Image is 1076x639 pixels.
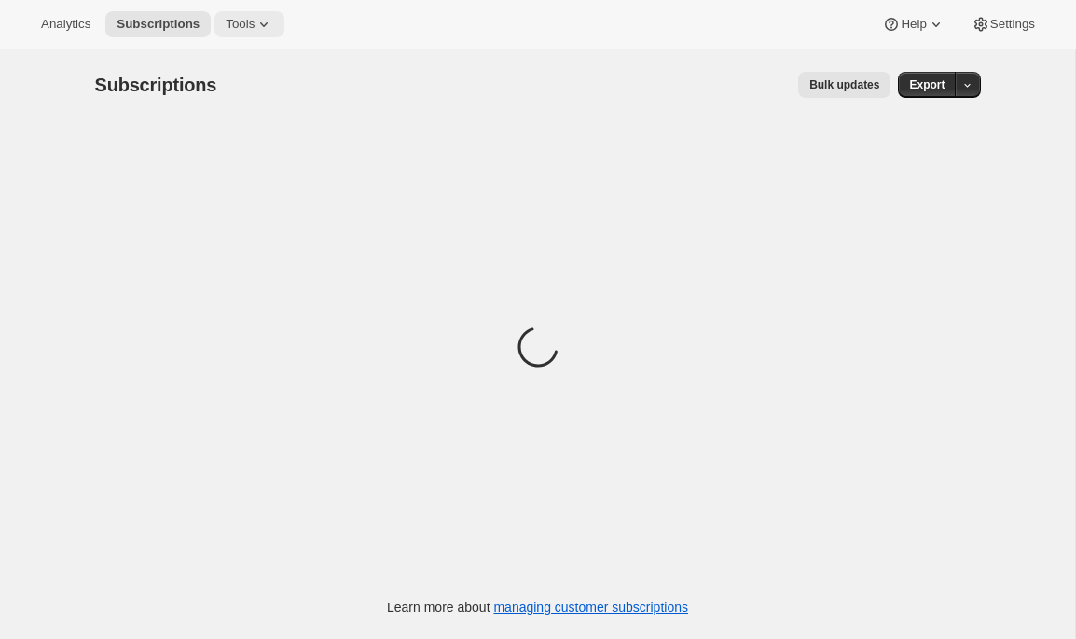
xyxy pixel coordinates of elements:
span: Settings [990,17,1035,32]
span: Subscriptions [117,17,200,32]
span: Export [909,77,945,92]
button: Help [871,11,956,37]
button: Bulk updates [798,72,890,98]
button: Export [898,72,956,98]
span: Help [901,17,926,32]
span: Tools [226,17,255,32]
span: Analytics [41,17,90,32]
button: Settings [960,11,1046,37]
span: Bulk updates [809,77,879,92]
button: Analytics [30,11,102,37]
button: Tools [214,11,284,37]
button: Subscriptions [105,11,211,37]
span: Subscriptions [95,75,217,95]
p: Learn more about [387,598,688,617]
a: managing customer subscriptions [493,600,688,615]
